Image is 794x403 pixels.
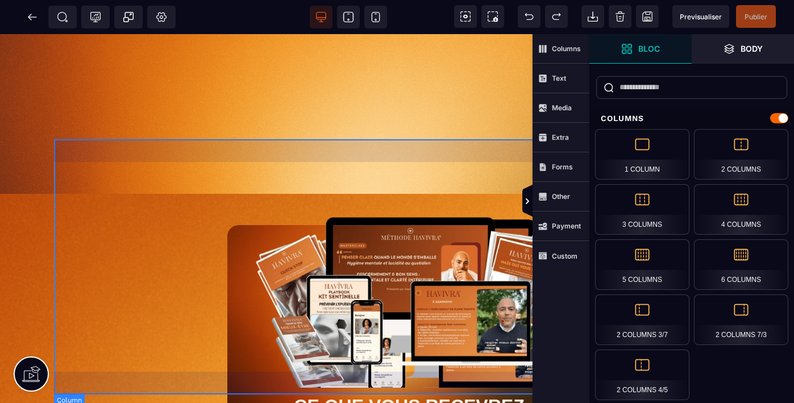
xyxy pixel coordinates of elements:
strong: Payment [552,222,581,230]
div: 3 Columns [595,184,689,235]
strong: Body [741,44,763,53]
div: 2 Columns 3/7 [595,294,689,345]
strong: Bloc [638,44,660,53]
div: 2 Columns [694,129,788,180]
div: Columns [589,108,794,129]
strong: Columns [552,44,581,53]
span: Previsualiser [680,13,722,21]
span: SEO [57,11,68,23]
span: Popup [123,11,134,23]
strong: Text [552,74,566,82]
div: 1 Column [595,129,689,180]
span: Open Layer Manager [692,34,794,64]
strong: Forms [552,163,573,171]
span: Open Blocks [589,34,692,64]
strong: Extra [552,133,569,142]
span: View components [454,5,477,28]
span: Publier [745,13,767,21]
strong: Custom [552,252,577,260]
span: Preview [672,5,729,28]
span: Screenshot [481,5,504,28]
div: 2 Columns 4/5 [595,350,689,400]
strong: Media [552,103,572,112]
img: 1e690ac58d0a43488b5afd7551eddf8b_6852c75274a7f_SLIDE_2_ELEARNING.pdf-2-removebg-preview_(1).png [247,171,571,354]
div: 4 Columns [694,184,788,235]
span: Tracking [90,11,101,23]
div: 2 Columns 7/3 [694,294,788,345]
span: Setting Body [156,11,167,23]
div: 5 Columns [595,239,689,290]
strong: Other [552,192,570,201]
div: 6 Columns [694,239,788,290]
